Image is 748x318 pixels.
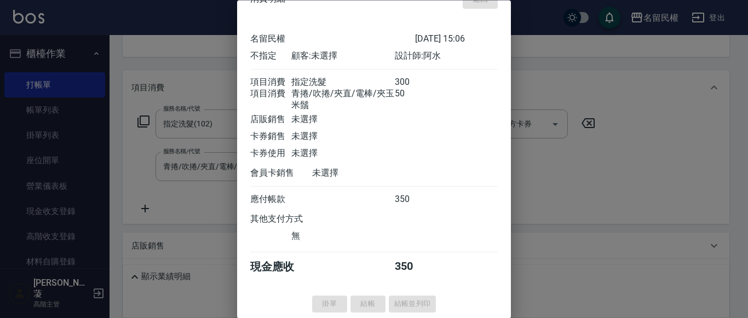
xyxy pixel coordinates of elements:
[250,214,333,226] div: 其他支付方式
[250,131,291,143] div: 卡券銷售
[250,51,291,62] div: 不指定
[291,114,394,126] div: 未選擇
[291,131,394,143] div: 未選擇
[250,148,291,160] div: 卡券使用
[250,260,312,275] div: 現金應收
[291,231,394,242] div: 無
[395,89,436,112] div: 50
[395,260,436,275] div: 350
[250,89,291,112] div: 項目消費
[395,77,436,89] div: 300
[312,168,415,180] div: 未選擇
[250,114,291,126] div: 店販銷售
[250,77,291,89] div: 項目消費
[291,148,394,160] div: 未選擇
[415,34,498,45] div: [DATE] 15:06
[250,34,415,45] div: 名留民權
[395,194,436,206] div: 350
[291,89,394,112] div: 青捲/吹捲/夾直/電棒/夾玉米鬚
[250,194,291,206] div: 應付帳款
[250,168,312,180] div: 會員卡銷售
[291,77,394,89] div: 指定洗髮
[395,51,498,62] div: 設計師: 阿水
[291,51,394,62] div: 顧客: 未選擇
